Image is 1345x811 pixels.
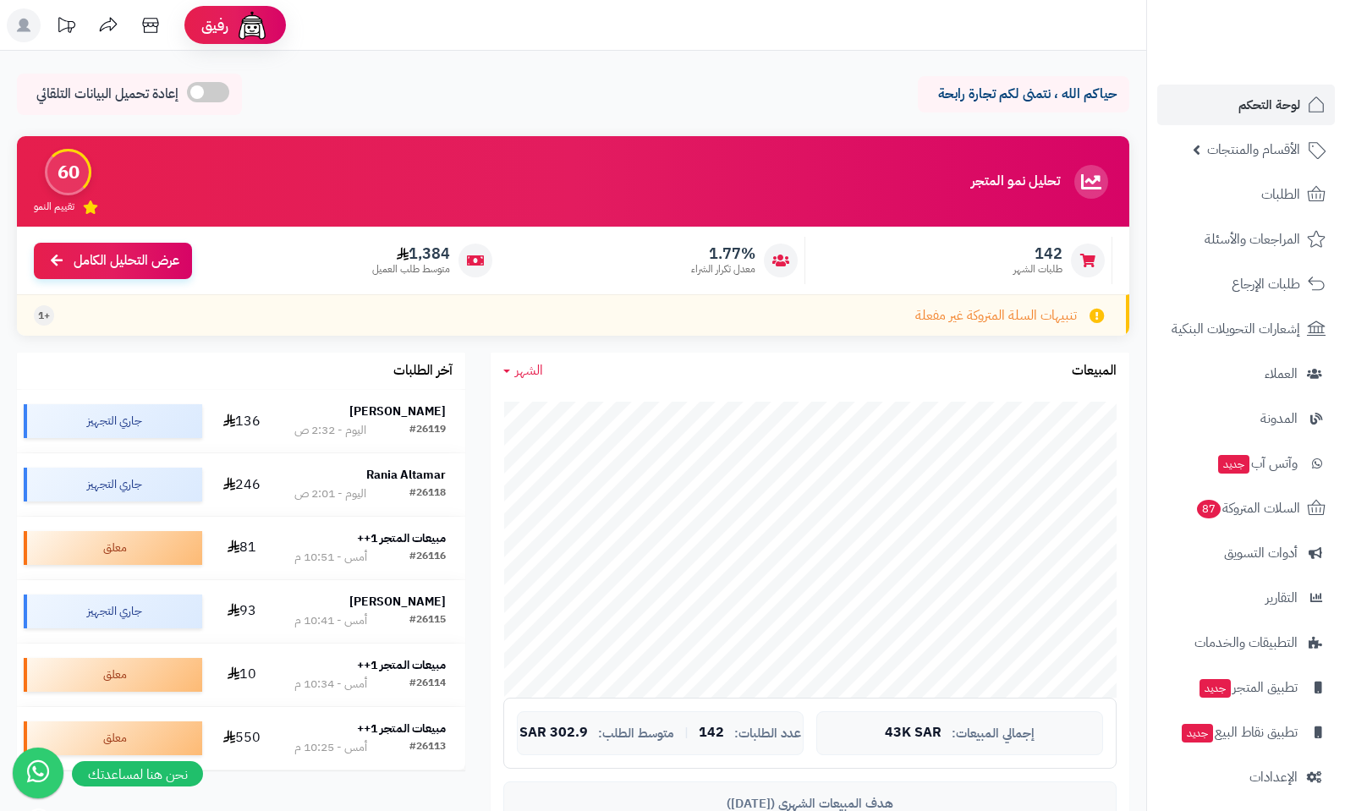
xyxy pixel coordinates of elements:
[209,707,274,770] td: 550
[1182,724,1213,743] span: جديد
[734,726,801,741] span: عدد الطلبات:
[503,361,543,381] a: الشهر
[24,658,202,692] div: معلق
[1157,488,1335,529] a: السلات المتروكة87
[1265,586,1298,610] span: التقارير
[409,612,446,629] div: #26115
[201,15,228,36] span: رفيق
[366,466,446,484] strong: Rania Altamar
[699,726,724,741] span: 142
[357,720,446,737] strong: مبيعات المتجر 1++
[1260,407,1298,430] span: المدونة
[24,468,202,501] div: جاري التجهيز
[1157,309,1335,349] a: إشعارات التحويلات البنكية
[1194,631,1298,655] span: التطبيقات والخدمات
[294,485,366,502] div: اليوم - 2:01 ص
[409,422,446,439] div: #26119
[209,453,274,516] td: 246
[209,644,274,706] td: 10
[74,251,179,271] span: عرض التحليل الكامل
[357,529,446,547] strong: مبيعات المتجر 1++
[294,549,367,566] div: أمس - 10:51 م
[409,739,446,756] div: #26113
[1157,757,1335,797] a: الإعدادات
[1157,219,1335,260] a: المراجعات والأسئلة
[519,726,588,741] span: 302.9 SAR
[209,517,274,579] td: 81
[1207,138,1300,162] span: الأقسام والمنتجات
[684,726,689,739] span: |
[1261,183,1300,206] span: الطلبات
[1157,622,1335,663] a: التطبيقات والخدمات
[349,593,446,611] strong: [PERSON_NAME]
[1232,272,1300,296] span: طلبات الإرجاع
[235,8,269,42] img: ai-face.png
[34,200,74,214] span: تقييم النمو
[1157,667,1335,708] a: تطبيق المتجرجديد
[36,85,178,104] span: إعادة تحميل البيانات التلقائي
[971,174,1060,189] h3: تحليل نمو المتجر
[1157,712,1335,753] a: تطبيق نقاط البيعجديد
[1157,443,1335,484] a: وآتس آبجديد
[1224,541,1298,565] span: أدوات التسويق
[1180,721,1298,744] span: تطبيق نقاط البيع
[38,309,50,323] span: +1
[409,485,446,502] div: #26118
[24,531,202,565] div: معلق
[1157,578,1335,618] a: التقارير
[1249,765,1298,789] span: الإعدادات
[952,726,1035,741] span: إجمالي المبيعات:
[24,595,202,628] div: جاري التجهيز
[1013,262,1062,277] span: طلبات الشهر
[885,726,941,741] span: 43K SAR
[294,676,367,693] div: أمس - 10:34 م
[691,244,755,263] span: 1.77%
[1200,679,1231,698] span: جديد
[1157,174,1335,215] a: الطلبات
[1230,47,1329,83] img: logo-2.png
[1265,362,1298,386] span: العملاء
[209,390,274,452] td: 136
[294,612,367,629] div: أمس - 10:41 م
[1157,85,1335,125] a: لوحة التحكم
[1072,364,1117,379] h3: المبيعات
[209,580,274,643] td: 93
[1172,317,1300,341] span: إشعارات التحويلات البنكية
[1157,533,1335,573] a: أدوات التسويق
[294,739,367,756] div: أمس - 10:25 م
[357,656,446,674] strong: مبيعات المتجر 1++
[24,721,202,755] div: معلق
[409,549,446,566] div: #26116
[1195,496,1300,520] span: السلات المتروكة
[915,306,1077,326] span: تنبيهات السلة المتروكة غير مفعلة
[45,8,87,47] a: تحديثات المنصة
[393,364,453,379] h3: آخر الطلبات
[1238,93,1300,117] span: لوحة التحكم
[931,85,1117,104] p: حياكم الله ، نتمنى لكم تجارة رابحة
[1157,353,1335,394] a: العملاء
[34,243,192,279] a: عرض التحليل الكامل
[349,403,446,420] strong: [PERSON_NAME]
[515,360,543,381] span: الشهر
[1013,244,1062,263] span: 142
[691,262,755,277] span: معدل تكرار الشراء
[294,422,366,439] div: اليوم - 2:32 ص
[1197,500,1221,518] span: 87
[372,262,450,277] span: متوسط طلب العميل
[372,244,450,263] span: 1,384
[1198,676,1298,699] span: تطبيق المتجر
[1205,227,1300,251] span: المراجعات والأسئلة
[409,676,446,693] div: #26114
[1157,264,1335,304] a: طلبات الإرجاع
[1157,398,1335,439] a: المدونة
[1218,455,1249,474] span: جديد
[598,726,674,741] span: متوسط الطلب:
[1216,452,1298,475] span: وآتس آب
[24,404,202,438] div: جاري التجهيز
